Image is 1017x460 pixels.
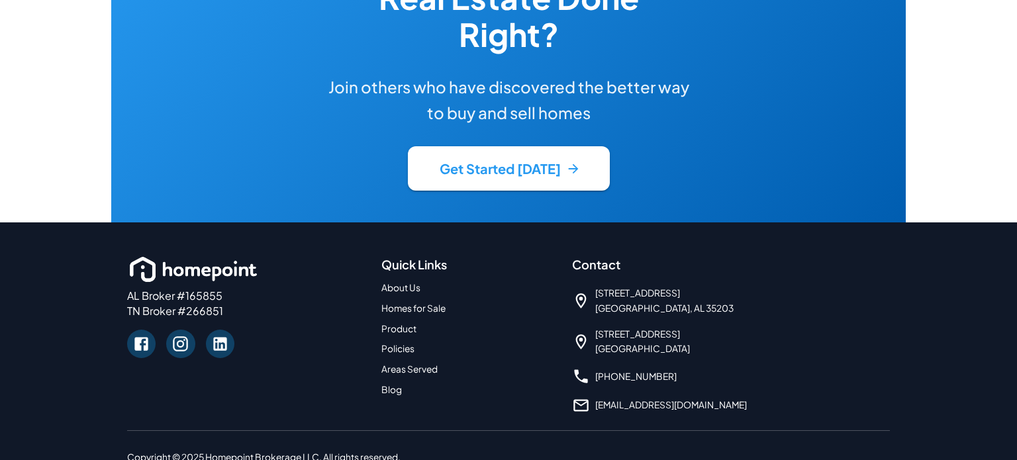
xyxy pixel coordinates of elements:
[381,323,416,334] a: Product
[595,286,734,316] span: [STREET_ADDRESS] [GEOGRAPHIC_DATA], AL 35203
[326,74,691,125] h6: Join others who have discovered the better way to buy and sell homes
[595,371,677,382] a: [PHONE_NUMBER]
[595,399,747,410] a: [EMAIL_ADDRESS][DOMAIN_NAME]
[381,363,438,375] a: Areas Served
[127,289,381,319] p: AL Broker #165855 TN Broker #266851
[127,254,260,285] img: homepoint_logo_white_horz.png
[381,254,447,275] h6: Quick Links
[572,254,890,275] h6: Contact
[381,282,420,293] a: About Us
[381,302,446,314] a: Homes for Sale
[381,384,402,395] a: Blog
[408,146,610,191] button: Get Started [DATE]
[595,327,690,357] span: [STREET_ADDRESS] [GEOGRAPHIC_DATA]
[381,343,414,354] a: Policies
